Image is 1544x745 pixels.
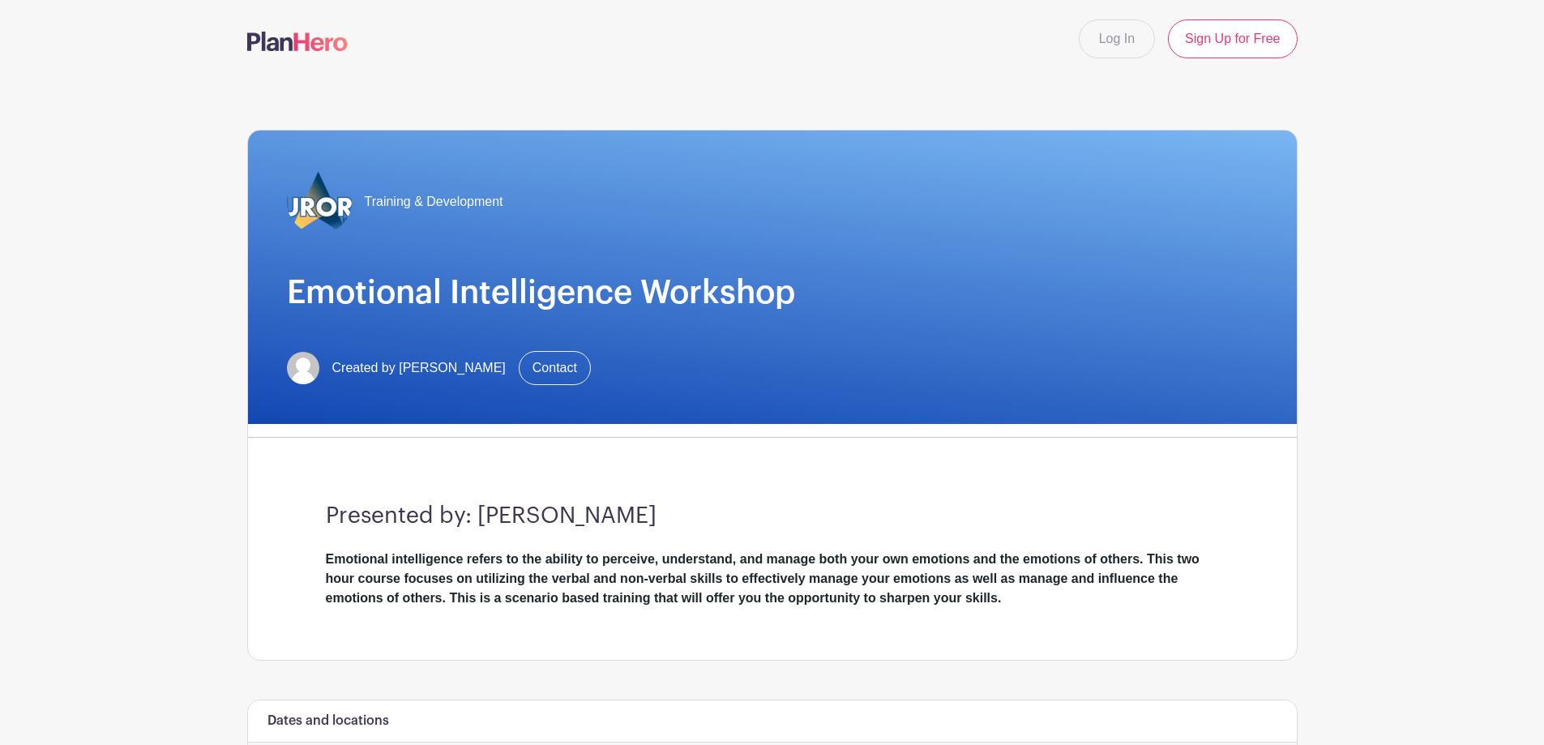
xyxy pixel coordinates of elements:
[287,169,352,234] img: 2023_COA_Horiz_Logo_PMS_BlueStroke%204.png
[365,192,503,212] span: Training & Development
[267,713,389,729] h6: Dates and locations
[247,32,348,51] img: logo-507f7623f17ff9eddc593b1ce0a138ce2505c220e1c5a4e2b4648c50719b7d32.svg
[326,552,1200,605] strong: Emotional intelligence refers to the ability to perceive, understand, and manage both your own em...
[326,503,1219,530] h3: Presented by: [PERSON_NAME]
[1079,19,1155,58] a: Log In
[287,273,1258,312] h1: Emotional Intelligence Workshop
[287,352,319,384] img: default-ce2991bfa6775e67f084385cd625a349d9dcbb7a52a09fb2fda1e96e2d18dcdb.png
[1168,19,1297,58] a: Sign Up for Free
[519,351,591,385] a: Contact
[332,358,506,378] span: Created by [PERSON_NAME]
